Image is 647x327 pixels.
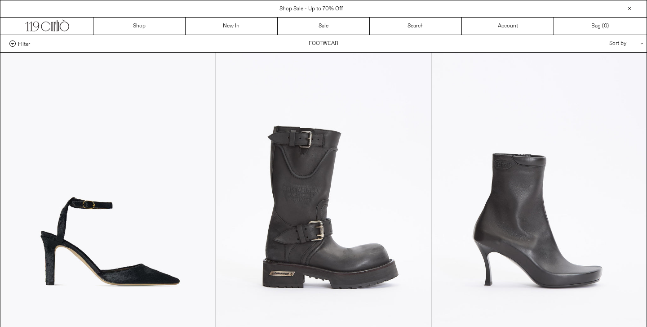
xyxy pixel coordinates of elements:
[279,5,343,13] a: Shop Sale - Up to 70% Off
[604,22,607,30] span: 0
[370,18,462,35] a: Search
[278,18,370,35] a: Sale
[604,22,609,30] span: )
[18,40,30,47] span: Filter
[557,35,638,52] div: Sort by
[186,18,278,35] a: New In
[554,18,646,35] a: Bag ()
[462,18,554,35] a: Account
[93,18,186,35] a: Shop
